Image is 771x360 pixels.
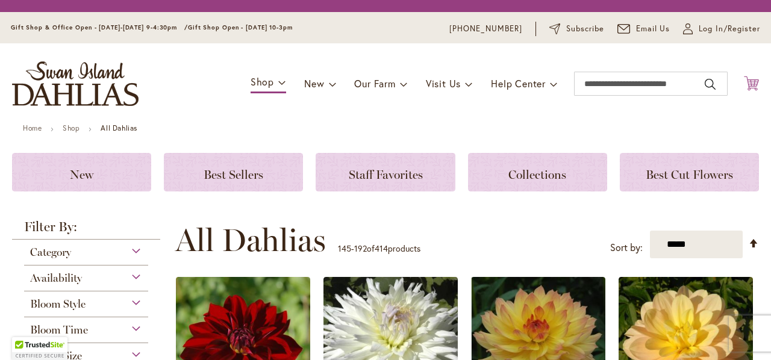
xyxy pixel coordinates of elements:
[375,243,388,254] span: 414
[636,23,670,35] span: Email Us
[549,23,604,35] a: Subscribe
[30,246,71,259] span: Category
[204,167,263,182] span: Best Sellers
[610,237,643,259] label: Sort by:
[101,123,137,132] strong: All Dahlias
[449,23,522,35] a: [PHONE_NUMBER]
[164,153,303,191] a: Best Sellers
[23,123,42,132] a: Home
[354,243,367,254] span: 192
[566,23,604,35] span: Subscribe
[699,23,760,35] span: Log In/Register
[617,23,670,35] a: Email Us
[70,167,93,182] span: New
[426,77,461,90] span: Visit Us
[9,317,43,351] iframe: Launch Accessibility Center
[683,23,760,35] a: Log In/Register
[30,297,86,311] span: Bloom Style
[491,77,546,90] span: Help Center
[338,243,351,254] span: 145
[188,23,293,31] span: Gift Shop Open - [DATE] 10-3pm
[11,23,188,31] span: Gift Shop & Office Open - [DATE]-[DATE] 9-4:30pm /
[354,77,395,90] span: Our Farm
[508,167,566,182] span: Collections
[468,153,607,191] a: Collections
[304,77,324,90] span: New
[646,167,733,182] span: Best Cut Flowers
[12,153,151,191] a: New
[705,75,716,94] button: Search
[251,75,274,88] span: Shop
[30,272,82,285] span: Availability
[175,222,326,258] span: All Dahlias
[316,153,455,191] a: Staff Favorites
[12,220,160,240] strong: Filter By:
[63,123,80,132] a: Shop
[12,61,139,106] a: store logo
[349,167,423,182] span: Staff Favorites
[620,153,759,191] a: Best Cut Flowers
[338,239,420,258] p: - of products
[30,323,88,337] span: Bloom Time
